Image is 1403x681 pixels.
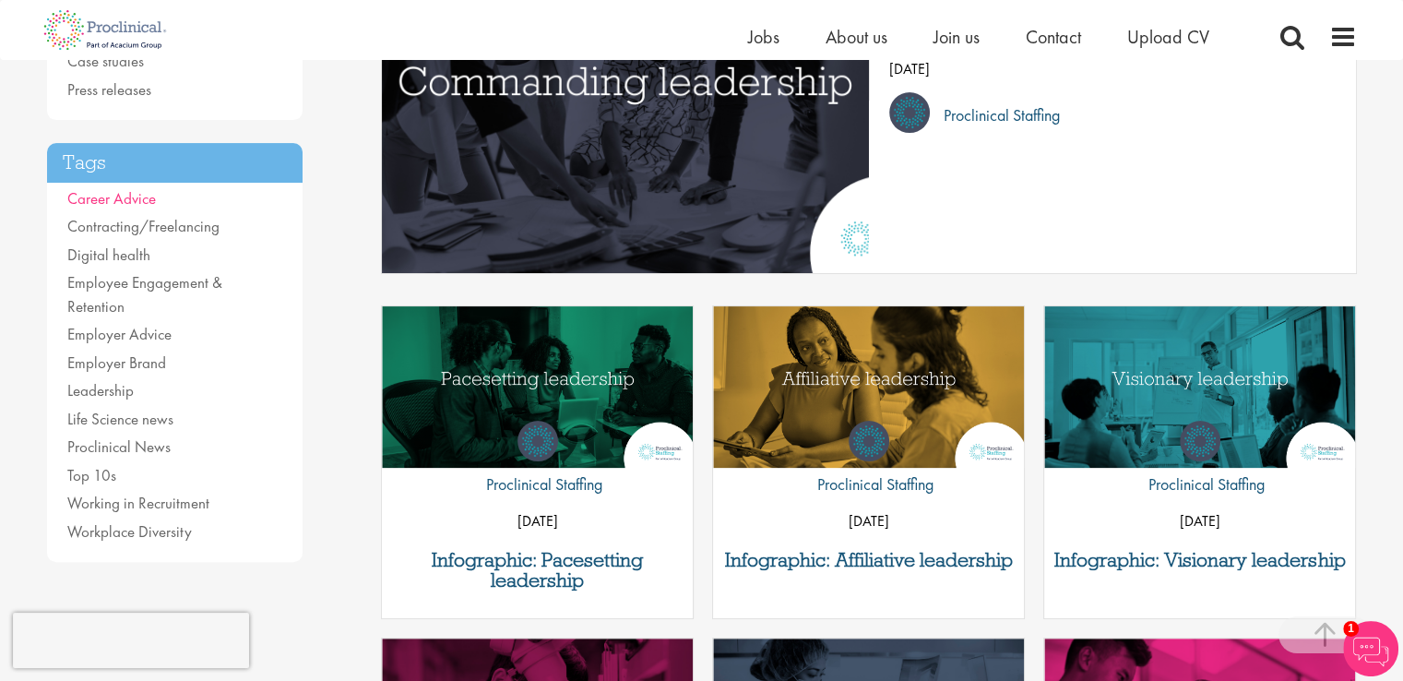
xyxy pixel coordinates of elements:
[47,143,303,183] h3: Tags
[713,508,1024,535] p: [DATE]
[67,493,209,513] a: Working in Recruitment
[67,51,144,71] a: Case studies
[67,216,220,236] a: Contracting/Freelancing
[382,306,693,470] a: Link to a post
[713,306,1024,470] a: Link to a post
[1053,550,1346,570] a: Infographic: Visionary leadership
[13,613,249,668] iframe: reCAPTCHA
[889,92,930,133] img: Proclinical Staffing
[933,25,980,49] a: Join us
[1044,508,1355,535] p: [DATE]
[803,421,933,508] a: Proclinical Staffing Proclinical Staffing
[849,421,889,461] img: Proclinical Staffing
[1135,421,1265,508] a: Proclinical Staffing Proclinical Staffing
[67,380,134,400] a: Leadership
[826,25,887,49] a: About us
[382,306,693,468] img: Pacesetting Leadership in Life Sciences | Proclinical
[889,92,1338,138] a: Proclinical Staffing Proclinical Staffing
[1044,306,1355,468] img: Visionary leadership in life sciences | Proclinical
[472,471,602,498] p: Proclinical Staffing
[803,471,933,498] p: Proclinical Staffing
[67,465,116,485] a: Top 10s
[889,55,1338,83] p: [DATE]
[67,409,173,429] a: Life Science news
[391,550,684,591] a: Infographic: Pacesetting leadership
[748,25,779,49] a: Jobs
[67,436,171,457] a: Proclinical News
[713,306,1024,468] img: Affiliative Leadership in Life Sciences | Proclinical
[1026,25,1081,49] a: Contact
[930,102,1060,129] p: Proclinical Staffing
[472,421,602,508] a: Proclinical Staffing Proclinical Staffing
[67,521,192,542] a: Workplace Diversity
[67,79,151,100] a: Press releases
[67,245,150,265] a: Digital health
[1135,471,1265,498] p: Proclinical Staffing
[517,421,558,461] img: Proclinical Staffing
[1044,306,1355,470] a: Link to a post
[67,324,172,344] a: Employer Advice
[1343,621,1359,637] span: 1
[67,272,222,317] a: Employee Engagement & Retention
[1127,25,1209,49] a: Upload CV
[67,352,166,373] a: Employer Brand
[722,550,1015,570] a: Infographic: Affiliative leadership
[1180,421,1220,461] img: Proclinical Staffing
[382,508,693,535] p: [DATE]
[67,188,156,209] a: Career Advice
[1343,621,1398,676] img: Chatbot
